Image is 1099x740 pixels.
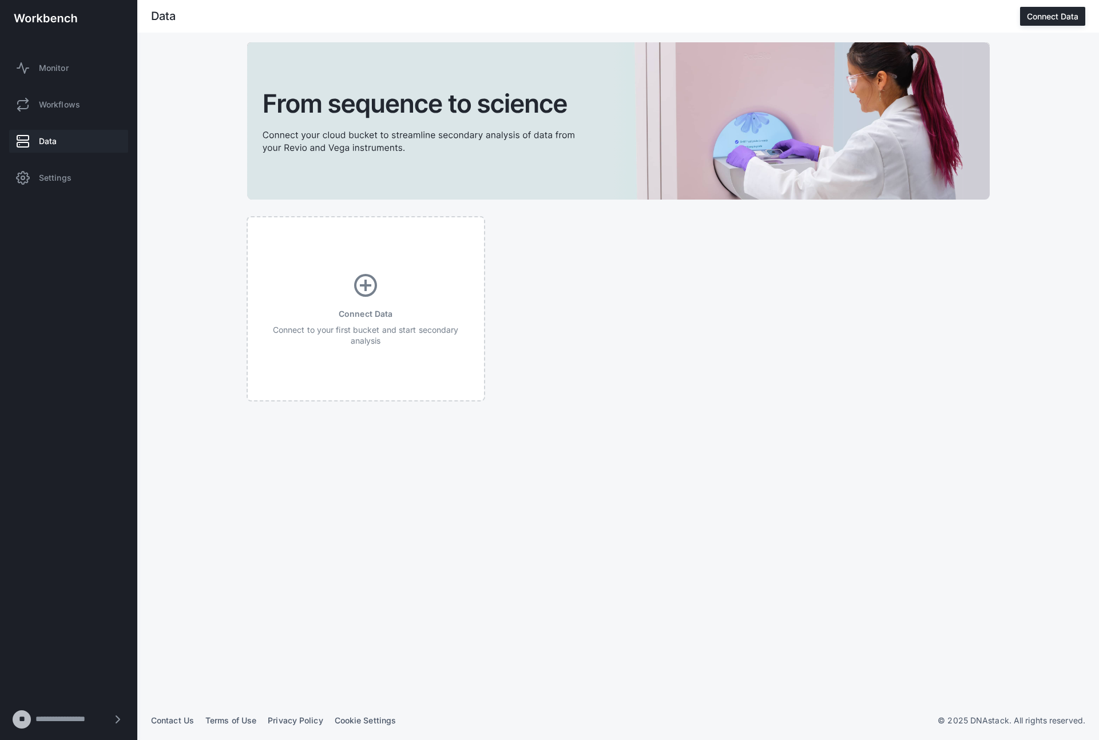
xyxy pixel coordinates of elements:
[39,136,57,147] span: Data
[261,308,470,320] div: Connect Data
[9,166,128,189] a: Settings
[247,42,990,200] img: cta-banner.svg
[39,99,80,110] span: Workflows
[335,715,396,725] a: Cookie Settings
[151,715,194,725] a: Contact Us
[9,93,128,116] a: Workflows
[151,11,176,22] div: Data
[1027,11,1078,21] div: Connect Data
[938,715,1085,726] p: © 2025 DNAstack. All rights reserved.
[1020,7,1085,26] button: Connect Data
[205,715,256,725] a: Terms of Use
[39,172,72,184] span: Settings
[9,57,128,79] a: Monitor
[39,62,69,74] span: Monitor
[261,324,470,347] div: Connect to your first bucket and start secondary analysis
[9,130,128,153] a: Data
[261,272,470,299] div: add_circle
[14,14,77,23] img: workbench-logo-white.svg
[268,715,323,725] a: Privacy Policy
